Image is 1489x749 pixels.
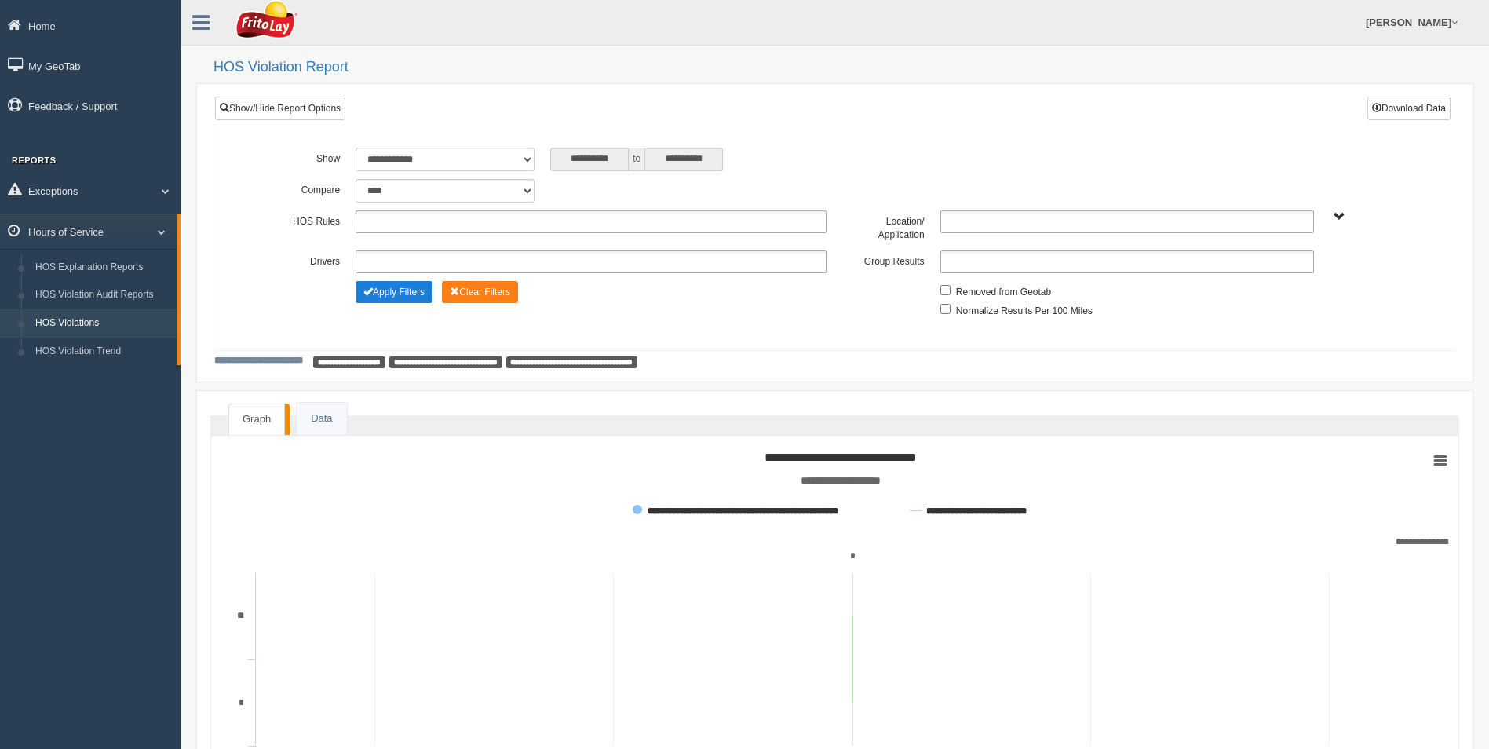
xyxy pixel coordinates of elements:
[250,250,348,269] label: Drivers
[250,210,348,229] label: HOS Rules
[629,148,644,171] span: to
[956,281,1051,300] label: Removed from Geotab
[356,281,432,303] button: Change Filter Options
[213,60,1473,75] h2: HOS Violation Report
[1367,97,1451,120] button: Download Data
[28,281,177,309] a: HOS Violation Audit Reports
[28,254,177,282] a: HOS Explanation Reports
[442,281,518,303] button: Change Filter Options
[956,300,1093,319] label: Normalize Results Per 100 Miles
[297,403,346,435] a: Data
[834,250,932,269] label: Group Results
[215,97,345,120] a: Show/Hide Report Options
[834,210,932,243] label: Location/ Application
[228,404,285,435] a: Graph
[250,179,348,198] label: Compare
[28,338,177,366] a: HOS Violation Trend
[28,309,177,338] a: HOS Violations
[250,148,348,166] label: Show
